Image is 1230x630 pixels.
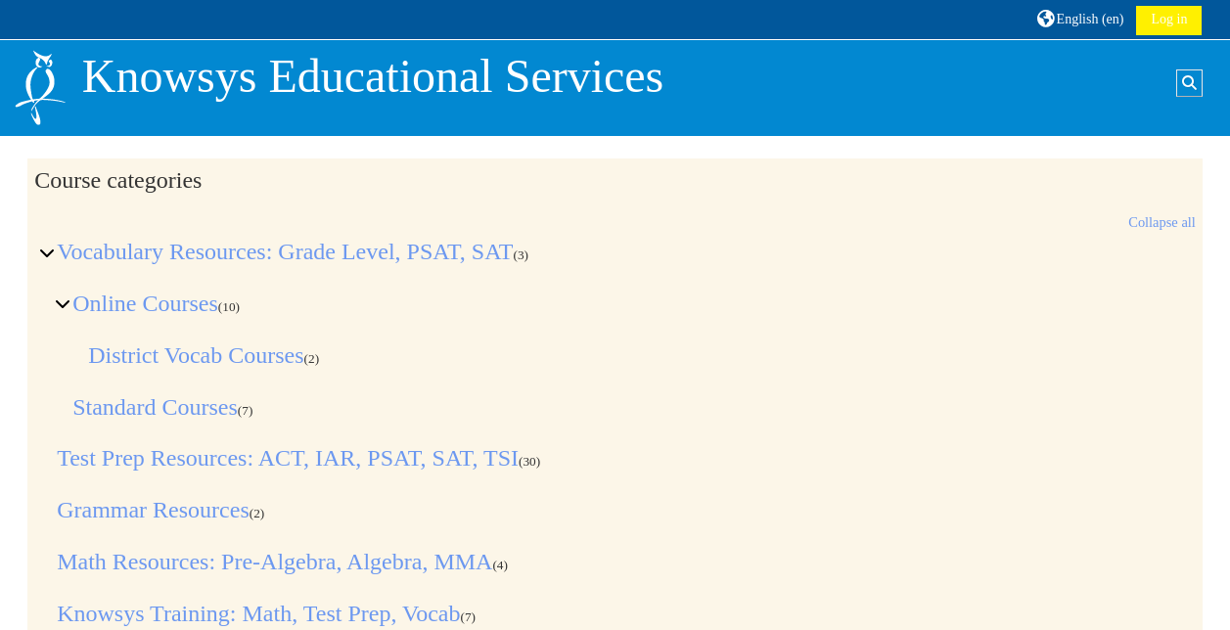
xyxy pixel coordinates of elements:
span: Number of courses [250,506,265,520]
span: Number of courses [218,299,240,314]
a: Math Resources: Pre-Algebra, Algebra, MMA [57,549,492,574]
a: Test Prep Resources: ACT, IAR, PSAT, SAT, TSI [57,445,519,471]
h2: Course categories [34,166,1196,195]
p: Knowsys Educational Services [82,48,664,105]
a: Collapse all [1128,214,1196,230]
a: English ‎(en)‎ [1034,4,1127,34]
img: Logo [13,48,68,127]
span: Number of courses [304,351,320,366]
a: Home [13,78,68,94]
a: Online Courses [72,291,218,316]
span: Number of courses [461,609,477,624]
a: Standard Courses [72,394,238,420]
a: Vocabulary Resources: Grade Level, PSAT, SAT [57,239,513,264]
span: Number of courses [492,558,508,572]
a: Knowsys Training: Math, Test Prep, Vocab [57,601,460,626]
span: Number of courses [238,403,253,418]
span: Number of courses [514,247,529,262]
a: Grammar Resources [57,497,250,522]
a: District Vocab Courses [88,342,303,368]
span: English ‎(en)‎ [1057,12,1124,26]
span: Number of courses [519,454,540,469]
a: Log in [1136,6,1202,35]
